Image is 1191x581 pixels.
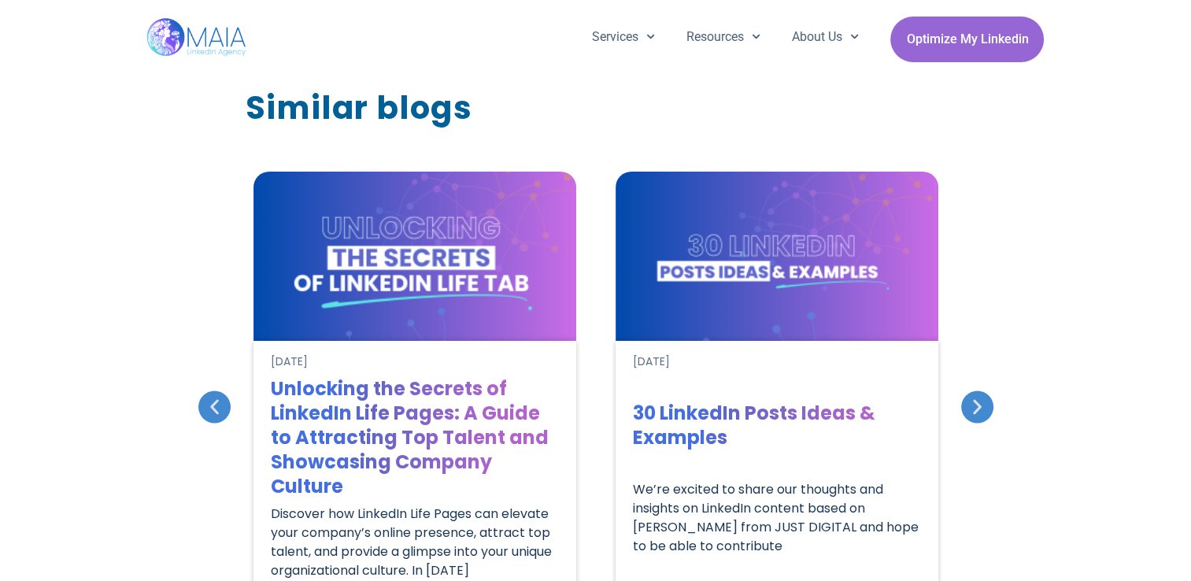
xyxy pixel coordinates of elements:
[576,17,671,57] a: Services
[271,376,559,498] h1: Unlocking the Secrets of LinkedIn Life Pages: A Guide to Attracting Top Talent and Showcasing Com...
[198,390,231,423] div: Previous slide
[890,17,1044,62] a: Optimize My Linkedin
[633,480,921,556] p: We’re excited to share our thoughts and insights on LinkedIn content based on [PERSON_NAME] from ...
[633,401,921,450] h1: 30 LinkedIn Posts Ideas & Examples
[271,353,308,370] a: [DATE]
[271,505,559,580] p: Discover how LinkedIn Life Pages can elevate your company’s online presence, attract top talent, ...
[633,353,670,370] a: [DATE]
[271,353,308,369] time: [DATE]
[961,390,993,423] div: Next slide
[576,17,875,57] nav: Menu
[246,84,473,132] h2: Similar blogs
[633,353,670,369] time: [DATE]
[671,17,776,57] a: Resources
[776,17,875,57] a: About Us
[906,24,1028,54] span: Optimize My Linkedin
[253,172,576,341] img: The Secrets of LinkedIn life tab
